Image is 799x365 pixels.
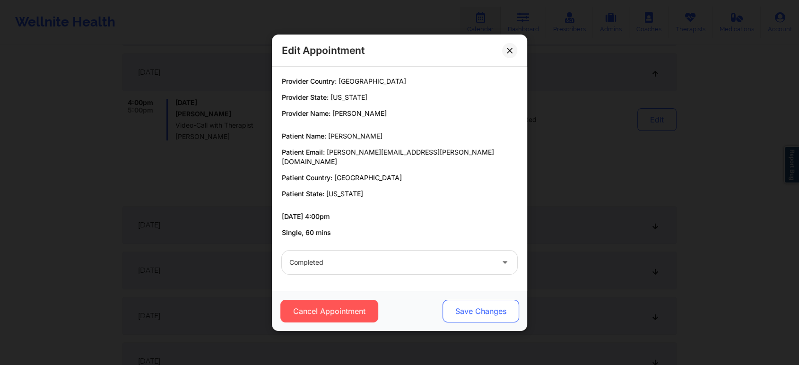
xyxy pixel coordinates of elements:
[332,109,387,117] span: [PERSON_NAME]
[334,174,402,182] span: [GEOGRAPHIC_DATA]
[289,251,494,274] div: Completed
[282,93,517,102] p: Provider State:
[282,189,517,199] p: Patient State:
[328,132,382,140] span: [PERSON_NAME]
[280,300,378,322] button: Cancel Appointment
[282,44,365,57] h2: Edit Appointment
[282,148,517,166] p: Patient Email:
[282,212,517,221] p: [DATE] 4:00pm
[282,148,494,165] span: [PERSON_NAME][EMAIL_ADDRESS][PERSON_NAME][DOMAIN_NAME]
[282,173,517,182] p: Patient Country:
[330,93,367,101] span: [US_STATE]
[339,77,406,85] span: [GEOGRAPHIC_DATA]
[282,131,517,141] p: Patient Name:
[282,228,517,237] p: Single, 60 mins
[443,300,519,322] button: Save Changes
[326,190,363,198] span: [US_STATE]
[282,109,517,118] p: Provider Name:
[282,77,517,86] p: Provider Country:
